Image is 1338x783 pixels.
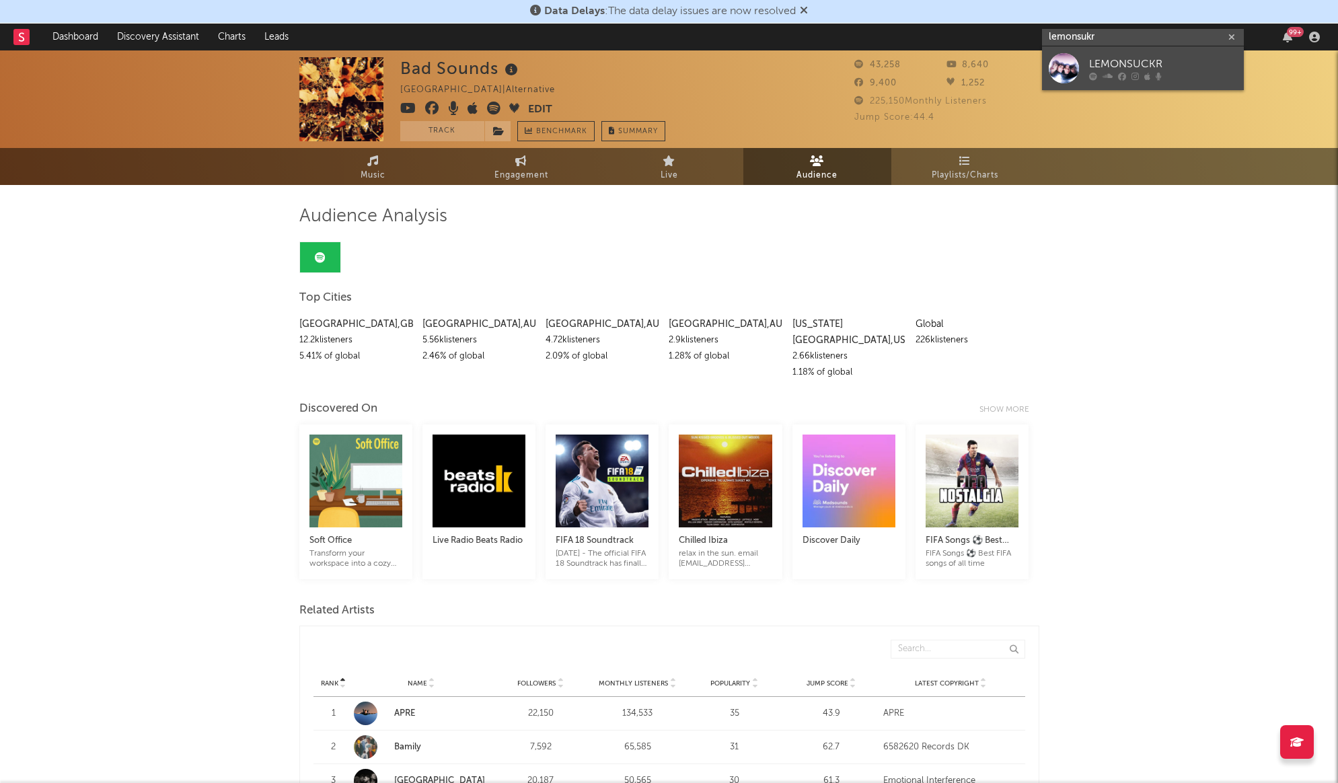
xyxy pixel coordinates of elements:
a: Charts [209,24,255,50]
div: 134,533 [593,707,683,720]
span: Popularity [710,679,750,687]
div: [GEOGRAPHIC_DATA] , AU [546,316,659,332]
div: 1 [320,707,347,720]
span: Live [661,167,678,184]
span: Summary [618,128,658,135]
div: FIFA 18 Soundtrack [556,533,648,549]
input: Search... [891,640,1025,659]
div: 2.09 % of global [546,348,659,365]
div: [GEOGRAPHIC_DATA] | Alternative [400,82,570,98]
a: Discovery Assistant [108,24,209,50]
div: FIFA Songs ⚽ Best FIFA songs of all time [926,549,1018,569]
a: Chilled Ibizarelax in the sun. email [EMAIL_ADDRESS][DOMAIN_NAME] [679,519,772,569]
div: [GEOGRAPHIC_DATA] , AU [669,316,782,332]
div: Chilled Ibiza [679,533,772,549]
div: [GEOGRAPHIC_DATA] , AU [422,316,535,332]
div: FIFA Songs ⚽ Best FIFA songs of all time [926,533,1018,549]
div: [US_STATE][GEOGRAPHIC_DATA] , US [792,316,905,348]
div: LEMONSUCKR [1089,56,1237,72]
a: Bamily [354,735,489,759]
span: Audience Analysis [299,209,447,225]
div: 1.28 % of global [669,348,782,365]
span: Monthly Listeners [599,679,668,687]
span: 9,400 [854,79,897,87]
div: 226k listeners [916,332,1029,348]
div: 2.46 % of global [422,348,535,365]
span: 225,150 Monthly Listeners [854,97,987,106]
span: Related Artists [299,603,375,619]
span: Data Delays [544,6,605,17]
span: : The data delay issues are now resolved [544,6,796,17]
span: Jump Score [807,679,848,687]
div: APRE [883,707,1018,720]
a: Audience [743,148,891,185]
a: APRE [354,702,489,725]
a: Engagement [447,148,595,185]
div: 43.9 [786,707,877,720]
div: Transform your workspace into a cozy retreat with gentle tunes and warm vibes [309,549,402,569]
a: FIFA 18 Soundtrack[DATE] - The official FIFA 18 Soundtrack has finally arrived! For a complete li... [556,519,648,569]
div: 2 [320,741,347,754]
div: 6582620 Records DK [883,741,1018,754]
span: 8,640 [946,61,989,69]
a: Soft OfficeTransform your workspace into a cozy retreat with gentle tunes and warm vibes [309,519,402,569]
input: Search for artists [1042,29,1244,46]
div: 35 [690,707,780,720]
a: FIFA Songs ⚽ Best FIFA songs of all timeFIFA Songs ⚽ Best FIFA songs of all time [926,519,1018,569]
div: 5.56k listeners [422,332,535,348]
div: Bad Sounds [400,57,521,79]
a: Playlists/Charts [891,148,1039,185]
span: Dismiss [800,6,808,17]
div: 22,150 [496,707,586,720]
div: [GEOGRAPHIC_DATA] , GB [299,316,412,332]
span: 1,252 [946,79,985,87]
a: Live [595,148,743,185]
div: 62.7 [786,741,877,754]
a: Music [299,148,447,185]
span: Music [361,167,385,184]
span: Top Cities [299,290,352,306]
a: Leads [255,24,298,50]
div: Show more [979,402,1039,418]
div: 2.9k listeners [669,332,782,348]
span: Audience [796,167,838,184]
div: Soft Office [309,533,402,549]
a: Bamily [394,743,421,751]
div: 1.18 % of global [792,365,905,381]
a: Benchmark [517,121,595,141]
button: Summary [601,121,665,141]
div: Discover Daily [803,533,895,549]
div: 5.41 % of global [299,348,412,365]
button: Track [400,121,484,141]
div: 31 [690,741,780,754]
div: Discovered On [299,401,377,417]
span: Playlists/Charts [932,167,998,184]
div: 7,592 [496,741,586,754]
div: 99 + [1287,27,1304,37]
div: 65,585 [593,741,683,754]
span: Name [408,679,427,687]
a: Discover Daily [803,519,895,559]
div: Live Radio Beats Radio [433,533,525,549]
span: Jump Score: 44.4 [854,113,934,122]
div: 12.2k listeners [299,332,412,348]
span: Followers [517,679,556,687]
span: Benchmark [536,124,587,140]
span: Engagement [494,167,548,184]
a: Live Radio Beats Radio [433,519,525,559]
span: Latest Copyright [915,679,979,687]
div: 2.66k listeners [792,348,905,365]
button: 99+ [1283,32,1292,42]
div: 4.72k listeners [546,332,659,348]
span: Rank [321,679,338,687]
a: Dashboard [43,24,108,50]
a: LEMONSUCKR [1042,46,1244,90]
a: APRE [394,709,415,718]
button: Edit [528,102,552,118]
div: [DATE] - The official FIFA 18 Soundtrack has finally arrived! For a complete list of songs and mo... [556,549,648,569]
span: 43,258 [854,61,901,69]
div: relax in the sun. email [EMAIL_ADDRESS][DOMAIN_NAME] [679,549,772,569]
div: Global [916,316,1029,332]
